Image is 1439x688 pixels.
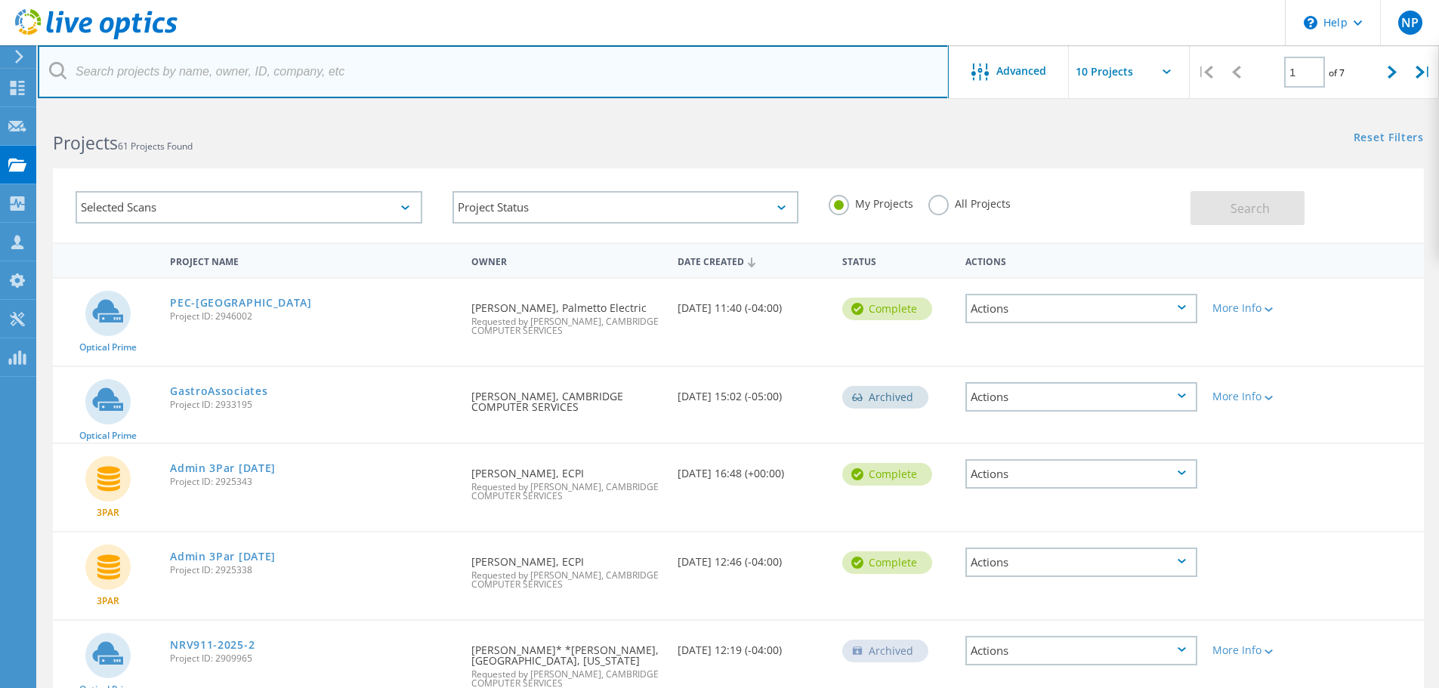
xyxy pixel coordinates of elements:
[471,670,662,688] span: Requested by [PERSON_NAME], CAMBRIDGE COMPUTER SERVICES
[170,298,312,308] a: PEC-[GEOGRAPHIC_DATA]
[965,382,1197,412] div: Actions
[1401,17,1419,29] span: NP
[1329,66,1345,79] span: of 7
[170,566,456,575] span: Project ID: 2925338
[670,532,835,582] div: [DATE] 12:46 (-04:00)
[79,431,137,440] span: Optical Prime
[97,597,119,606] span: 3PAR
[97,508,119,517] span: 3PAR
[842,551,932,574] div: Complete
[842,463,932,486] div: Complete
[170,312,456,321] span: Project ID: 2946002
[170,477,456,486] span: Project ID: 2925343
[464,444,669,516] div: [PERSON_NAME], ECPI
[842,298,932,320] div: Complete
[1354,132,1424,145] a: Reset Filters
[965,548,1197,577] div: Actions
[1304,16,1317,29] svg: \n
[965,294,1197,323] div: Actions
[670,367,835,417] div: [DATE] 15:02 (-05:00)
[842,640,928,662] div: Archived
[965,636,1197,665] div: Actions
[170,640,255,650] a: NRV911-2025-2
[170,654,456,663] span: Project ID: 2909965
[996,66,1046,76] span: Advanced
[1190,191,1305,225] button: Search
[452,191,799,224] div: Project Status
[1231,200,1270,217] span: Search
[464,246,669,274] div: Owner
[170,400,456,409] span: Project ID: 2933195
[170,386,267,396] a: GastroAssociates
[829,195,913,209] label: My Projects
[464,367,669,427] div: [PERSON_NAME], CAMBRIDGE COMPUTER SERVICES
[958,246,1205,274] div: Actions
[76,191,422,224] div: Selected Scans
[1190,45,1221,99] div: |
[170,551,276,562] a: Admin 3Par [DATE]
[670,279,835,329] div: [DATE] 11:40 (-04:00)
[670,246,835,275] div: Date Created
[170,463,276,474] a: Admin 3Par [DATE]
[464,532,669,604] div: [PERSON_NAME], ECPI
[15,32,178,42] a: Live Optics Dashboard
[471,483,662,501] span: Requested by [PERSON_NAME], CAMBRIDGE COMPUTER SERVICES
[79,343,137,352] span: Optical Prime
[471,317,662,335] span: Requested by [PERSON_NAME], CAMBRIDGE COMPUTER SERVICES
[464,279,669,350] div: [PERSON_NAME], Palmetto Electric
[1212,303,1307,313] div: More Info
[118,140,193,153] span: 61 Projects Found
[928,195,1011,209] label: All Projects
[842,386,928,409] div: Archived
[1408,45,1439,99] div: |
[162,246,464,274] div: Project Name
[38,45,949,98] input: Search projects by name, owner, ID, company, etc
[670,621,835,671] div: [DATE] 12:19 (-04:00)
[471,571,662,589] span: Requested by [PERSON_NAME], CAMBRIDGE COMPUTER SERVICES
[1212,645,1307,656] div: More Info
[965,459,1197,489] div: Actions
[670,444,835,494] div: [DATE] 16:48 (+00:00)
[1212,391,1307,402] div: More Info
[835,246,958,274] div: Status
[53,131,118,155] b: Projects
